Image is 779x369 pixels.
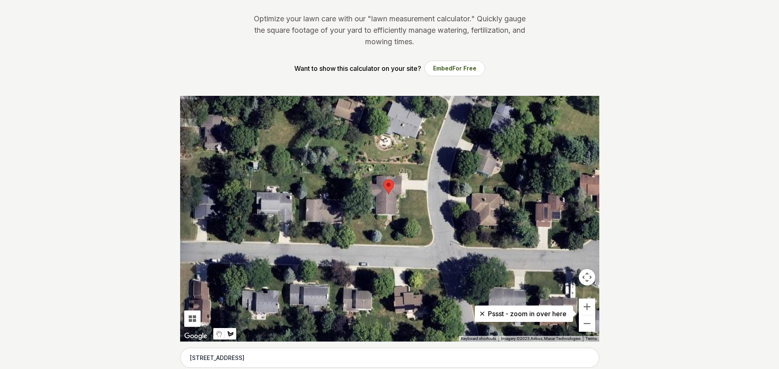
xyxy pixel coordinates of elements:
[452,65,476,72] span: For Free
[252,13,527,48] p: Optimize your lawn care with our "lawn measurement calculator." Quickly gauge the square footage ...
[213,328,225,340] button: Stop drawing
[461,336,496,342] button: Keyboard shortcuts
[579,269,595,285] button: Map camera controls
[579,299,595,315] button: Zoom in
[579,315,595,332] button: Zoom out
[180,348,599,368] input: Enter your address to get started
[184,310,201,327] button: Tilt map
[424,61,485,76] button: EmbedFor Free
[225,328,236,340] button: Draw a shape
[481,309,567,319] p: Pssst - zoom in over here
[182,331,209,342] a: Open this area in Google Maps (opens a new window)
[501,336,580,341] span: Imagery ©2025 Airbus, Maxar Technologies
[585,336,597,341] a: Terms (opens in new tab)
[182,331,209,342] img: Google
[294,63,421,73] p: Want to show this calculator on your site?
